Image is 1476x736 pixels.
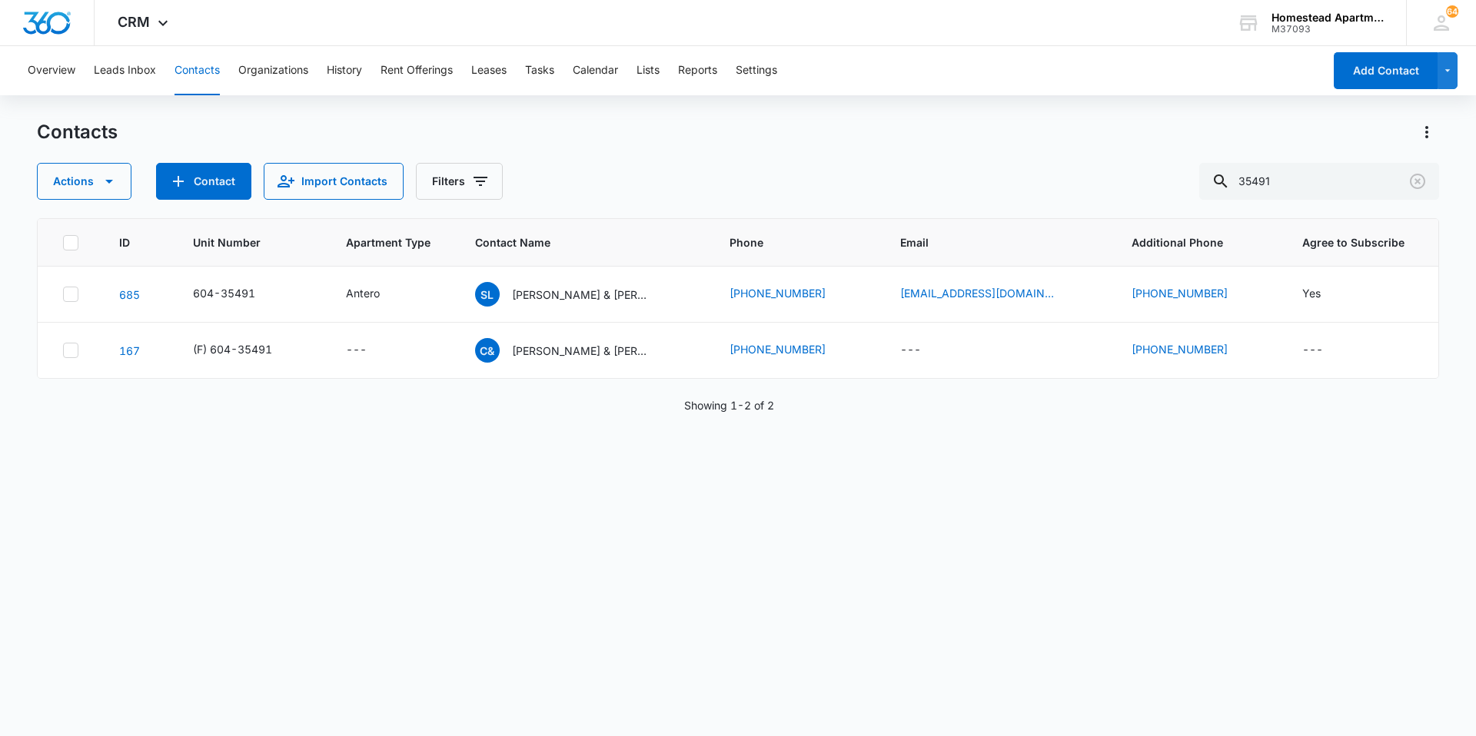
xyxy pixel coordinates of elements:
a: [PHONE_NUMBER] [730,341,826,357]
button: Actions [1414,120,1439,144]
span: C& [475,338,500,363]
span: CRM [118,14,150,30]
div: --- [900,341,921,360]
div: Email - - Select to Edit Field [900,341,949,360]
span: SL [475,282,500,307]
div: Unit Number - 604-35491 - Select to Edit Field [193,285,283,303]
div: notifications count [1446,5,1458,18]
div: Email - Sharonlandfair@gmail.com - Select to Edit Field [900,285,1082,303]
span: 64 [1446,5,1458,18]
div: Agree to Subscribe - Yes - Select to Edit Field [1302,285,1348,303]
div: Additional Phone - 5732010731 - Select to Edit Field [1132,285,1255,303]
span: Unit Number [193,234,309,250]
span: Agree to Subscribe [1302,234,1414,250]
p: Showing 1-2 of 2 [684,397,774,413]
h1: Contacts [37,121,118,144]
button: Lists [637,46,660,95]
div: Phone - 309-373-1212 - Select to Edit Field [730,341,853,360]
button: Add Contact [156,163,251,200]
button: Leads Inbox [94,46,156,95]
div: account name [1272,12,1384,24]
button: Settings [736,46,777,95]
div: Phone - 9706918268 - Select to Edit Field [730,285,853,303]
div: account id [1272,24,1384,35]
div: Yes [1302,285,1321,301]
div: Additional Phone - 309-235-3591 - Select to Edit Field [1132,341,1255,360]
div: Apartment Type - Antero - Select to Edit Field [346,285,407,303]
div: 604-35491 [193,285,255,301]
p: [PERSON_NAME] & [PERSON_NAME] [PERSON_NAME] [512,287,650,303]
a: Navigate to contact details page for Sharon Landfair & Christopher Jonah Abbott [119,288,140,301]
button: Filters [416,163,503,200]
div: --- [1302,341,1323,360]
div: Agree to Subscribe - - Select to Edit Field [1302,341,1351,360]
span: Phone [730,234,841,250]
span: Additional Phone [1132,234,1265,250]
button: Calendar [573,46,618,95]
button: Import Contacts [264,163,404,200]
button: Actions [37,163,131,200]
div: Antero [346,285,380,301]
button: Leases [471,46,507,95]
span: Apartment Type [346,234,438,250]
a: Navigate to contact details page for Chris & Phillip Livingston [119,344,140,357]
span: Contact Name [475,234,670,250]
a: [PHONE_NUMBER] [730,285,826,301]
button: Contacts [175,46,220,95]
div: Contact Name - Sharon Landfair & Christopher Jonah Abbott - Select to Edit Field [475,282,678,307]
button: Organizations [238,46,308,95]
div: Apartment Type - - Select to Edit Field [346,341,394,360]
button: Tasks [525,46,554,95]
div: --- [346,341,367,360]
a: [PHONE_NUMBER] [1132,341,1228,357]
button: Rent Offerings [381,46,453,95]
input: Search Contacts [1199,163,1439,200]
button: Add Contact [1334,52,1438,89]
button: Overview [28,46,75,95]
button: History [327,46,362,95]
div: (F) 604-35491 [193,341,272,357]
a: [EMAIL_ADDRESS][DOMAIN_NAME] [900,285,1054,301]
div: Contact Name - Chris & Phillip Livingston - Select to Edit Field [475,338,678,363]
div: Unit Number - (F) 604-35491 - Select to Edit Field [193,341,300,360]
p: [PERSON_NAME] & [PERSON_NAME] [512,343,650,359]
a: [PHONE_NUMBER] [1132,285,1228,301]
span: Email [900,234,1073,250]
span: ID [119,234,135,250]
button: Reports [678,46,717,95]
button: Clear [1405,169,1430,194]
